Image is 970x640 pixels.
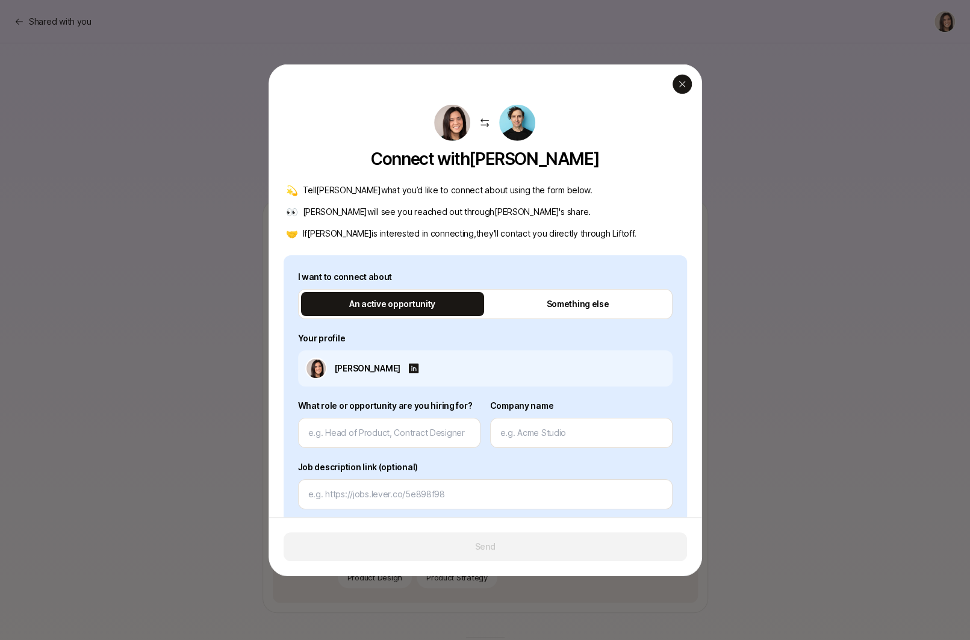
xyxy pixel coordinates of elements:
[303,226,636,240] p: If [PERSON_NAME] is interested in connecting, they 'll contact you directly through Liftoff.
[286,204,298,219] span: 👀
[546,296,609,311] p: Something else
[298,459,673,474] label: Job description link (optional)
[303,204,591,219] p: [PERSON_NAME] will see you reached out through [PERSON_NAME] 's share.
[286,182,298,197] span: 💫
[303,182,592,197] p: Tell [PERSON_NAME] what you’d like to connect about using the form below.
[434,104,470,140] img: 71d7b91d_d7cb_43b4_a7ea_a9b2f2cc6e03.jpg
[490,398,673,412] label: Company name
[298,331,673,345] label: Your profile
[499,104,535,140] img: 96d2a0e4_1874_4b12_b72d_b7b3d0246393.jpg
[308,486,662,501] input: e.g. https://jobs.lever.co/5e898f98
[308,425,470,440] input: e.g. Head of Product, Contract Designer
[286,226,298,240] span: 🤝
[371,149,599,168] p: Connect with [PERSON_NAME]
[500,425,662,440] input: e.g. Acme Studio
[298,398,480,412] label: What role or opportunity are you hiring for?
[334,361,400,375] p: [PERSON_NAME]
[298,269,673,284] label: I want to connect about
[306,358,326,377] img: 71d7b91d_d7cb_43b4_a7ea_a9b2f2cc6e03.jpg
[349,296,435,311] p: An active opportunity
